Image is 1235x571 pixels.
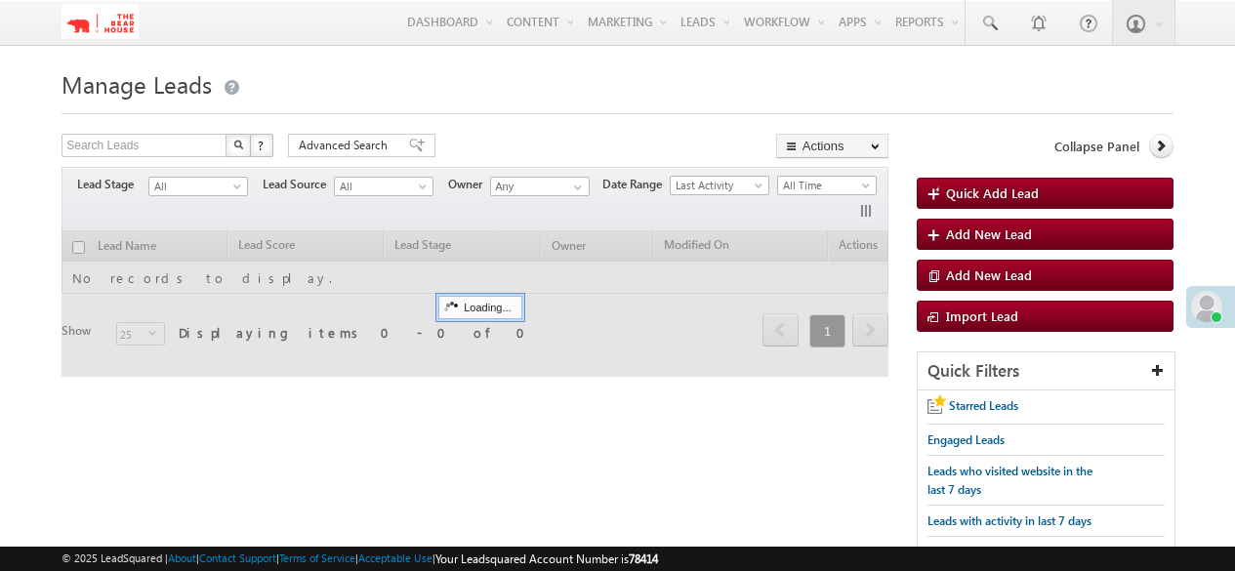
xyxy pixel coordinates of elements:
button: Actions [776,134,888,158]
span: Add New Lead [946,225,1032,242]
span: ? [258,137,267,153]
a: All Time [777,176,877,195]
span: Lead Stage [77,176,148,193]
span: All [149,178,242,195]
span: Add New Lead [946,266,1032,283]
span: Leads with activity in last 7 days [927,513,1091,528]
button: ? [250,134,273,157]
span: Advanced Search [299,137,393,154]
span: Last Activity [671,177,763,194]
a: About [168,551,196,564]
span: Your Leadsquared Account Number is [435,551,658,566]
span: New Leads in last 7 days [927,545,1052,559]
img: Custom Logo [62,5,139,39]
span: Engaged Leads [927,432,1005,447]
span: Leads who visited website in the last 7 days [927,464,1092,497]
img: Search [233,140,243,149]
div: Loading... [438,296,521,319]
span: Collapse Panel [1054,138,1139,155]
span: Quick Add Lead [946,184,1039,201]
a: Last Activity [670,176,769,195]
a: Show All Items [563,178,588,197]
span: Import Lead [946,307,1018,324]
a: Acceptable Use [358,551,432,564]
span: All [335,178,428,195]
span: Starred Leads [949,398,1018,413]
span: Lead Source [263,176,334,193]
span: 78414 [629,551,658,566]
a: Contact Support [199,551,276,564]
span: All Time [778,177,871,194]
a: All [148,177,248,196]
span: Date Range [602,176,670,193]
div: Quick Filters [918,352,1174,390]
span: Owner [448,176,490,193]
input: Type to Search [490,177,590,196]
a: Terms of Service [279,551,355,564]
span: Manage Leads [62,68,212,100]
a: All [334,177,433,196]
span: © 2025 LeadSquared | | | | | [62,550,658,568]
